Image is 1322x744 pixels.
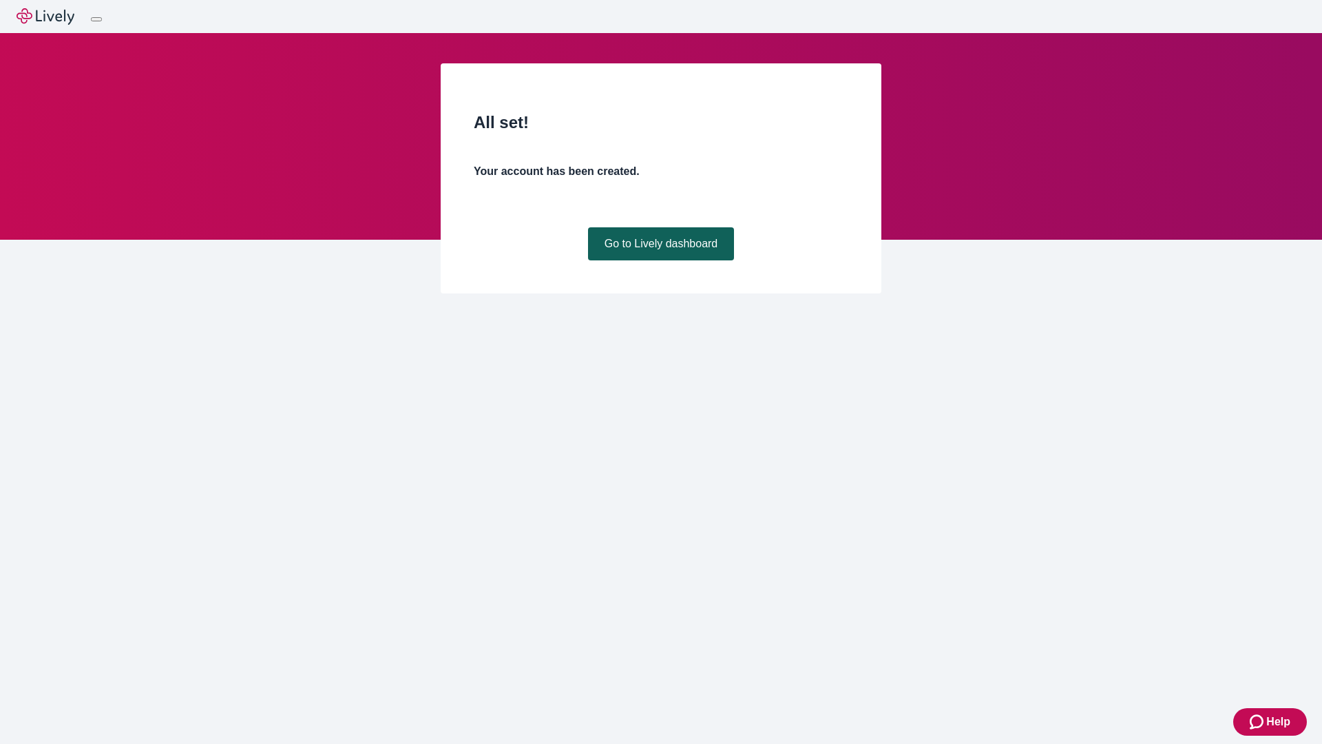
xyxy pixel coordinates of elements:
h2: All set! [474,110,848,135]
span: Help [1266,714,1290,730]
h4: Your account has been created. [474,163,848,180]
button: Zendesk support iconHelp [1233,708,1307,736]
svg: Zendesk support icon [1250,714,1266,730]
button: Log out [91,17,102,21]
a: Go to Lively dashboard [588,227,735,260]
img: Lively [17,8,74,25]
